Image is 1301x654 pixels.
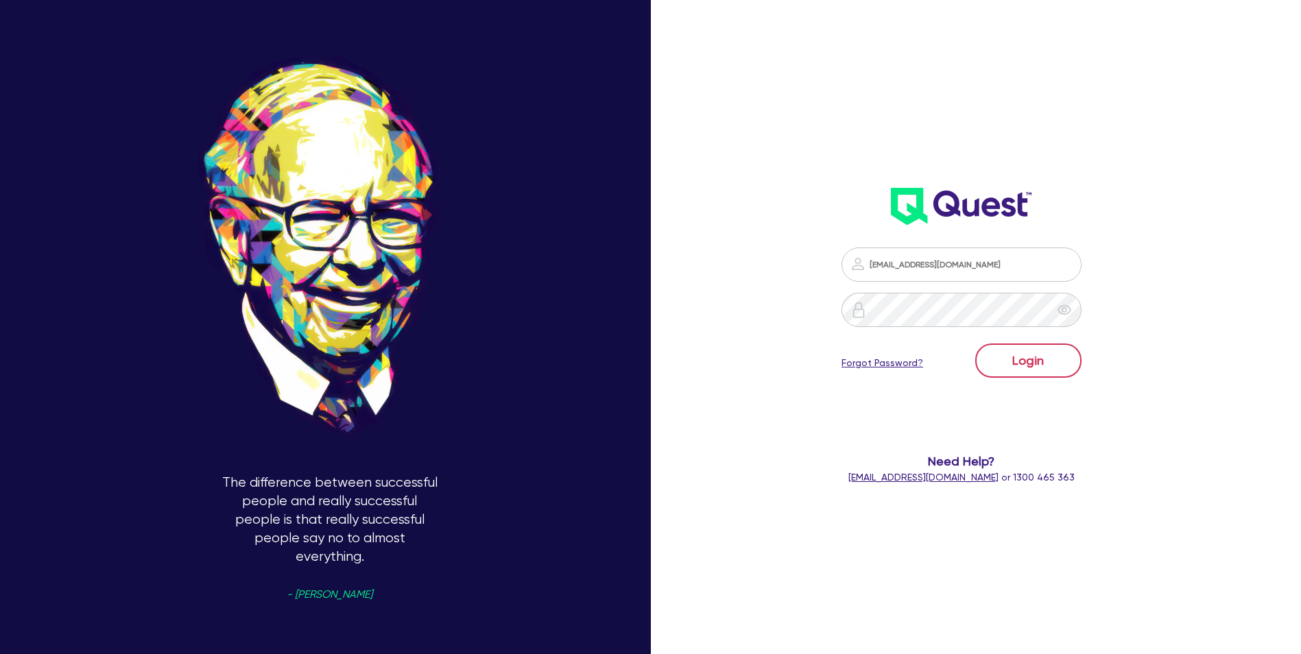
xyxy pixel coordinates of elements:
[848,472,1075,483] span: or 1300 465 363
[975,343,1082,378] button: Login
[850,302,867,318] img: icon-password
[842,247,1082,282] input: Email address
[287,590,372,600] span: - [PERSON_NAME]
[842,356,923,370] a: Forgot Password?
[848,472,999,483] a: [EMAIL_ADDRESS][DOMAIN_NAME]
[891,188,1031,225] img: wH2k97JdezQIQAAAABJRU5ErkJggg==
[850,256,866,272] img: icon-password
[787,452,1136,470] span: Need Help?
[1058,303,1071,317] span: eye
